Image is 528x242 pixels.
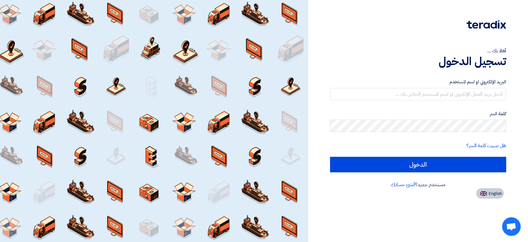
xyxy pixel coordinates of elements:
input: أدخل بريد العمل الإلكتروني او اسم المستخدم الخاص بك ... [330,88,506,100]
a: أنشئ حسابك [391,181,415,188]
label: كلمة السر [330,110,506,117]
div: أهلا بك ... [330,47,506,55]
a: هل نسيت كلمة السر؟ [466,142,506,149]
img: Teradix logo [466,20,506,29]
label: البريد الإلكتروني او اسم المستخدم [330,78,506,86]
img: en-US.png [480,191,487,196]
span: English [489,191,502,196]
input: الدخول [330,157,506,172]
button: English [476,188,504,198]
h1: تسجيل الدخول [330,55,506,68]
div: مستخدم جديد؟ [330,181,506,188]
div: Open chat [502,217,521,236]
